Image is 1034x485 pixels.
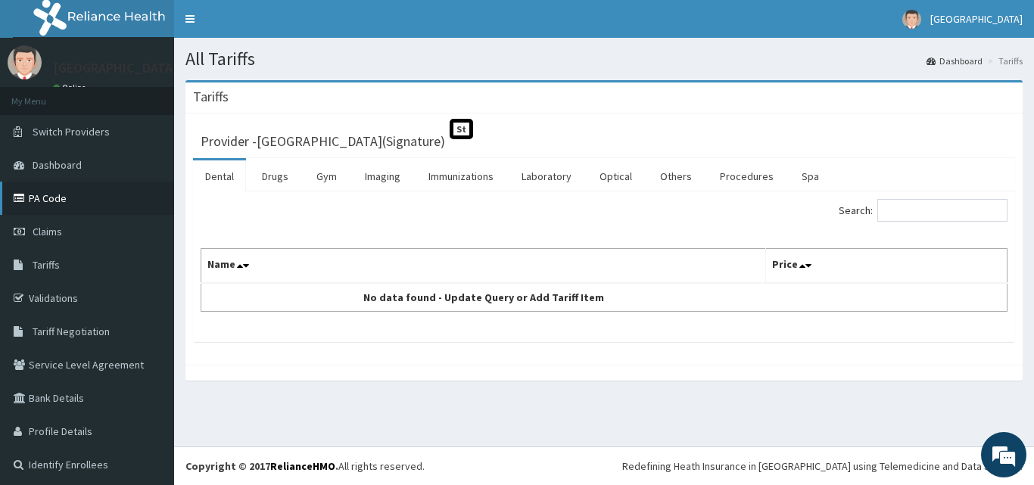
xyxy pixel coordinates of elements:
footer: All rights reserved. [174,446,1034,485]
span: [GEOGRAPHIC_DATA] [930,12,1023,26]
li: Tariffs [984,54,1023,67]
strong: Copyright © 2017 . [185,459,338,473]
input: Search: [877,199,1008,222]
a: Procedures [708,160,786,192]
h1: All Tariffs [185,49,1023,69]
a: Dashboard [927,54,983,67]
a: RelianceHMO [270,459,335,473]
img: User Image [8,45,42,79]
a: Spa [790,160,831,192]
div: Redefining Heath Insurance in [GEOGRAPHIC_DATA] using Telemedicine and Data Science! [622,459,1023,474]
h3: Tariffs [193,90,229,104]
a: Imaging [353,160,413,192]
span: Tariff Negotiation [33,325,110,338]
a: Drugs [250,160,301,192]
a: Others [648,160,704,192]
span: St [450,119,473,139]
label: Search: [839,199,1008,222]
a: Immunizations [416,160,506,192]
h3: Provider - [GEOGRAPHIC_DATA](Signature) [201,135,445,148]
a: Gym [304,160,349,192]
span: Claims [33,225,62,238]
span: Tariffs [33,258,60,272]
p: [GEOGRAPHIC_DATA] [53,61,178,75]
a: Laboratory [509,160,584,192]
span: Switch Providers [33,125,110,138]
a: Online [53,82,89,93]
a: Dental [193,160,246,192]
a: Optical [587,160,644,192]
span: Dashboard [33,158,82,172]
td: No data found - Update Query or Add Tariff Item [201,283,766,312]
th: Name [201,249,766,284]
img: User Image [902,10,921,29]
th: Price [765,249,1008,284]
